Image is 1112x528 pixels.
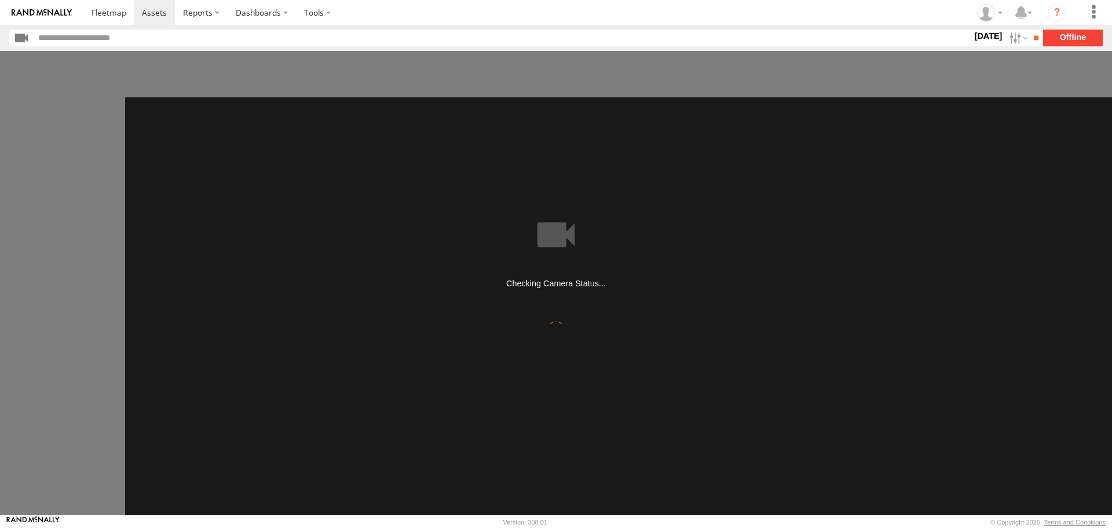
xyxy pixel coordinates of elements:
[6,516,60,528] a: Visit our Website
[503,519,547,526] div: Version: 308.01
[12,9,72,17] img: rand-logo.svg
[1044,519,1106,526] a: Terms and Conditions
[973,4,1007,21] div: Randy Yohe
[1005,30,1030,46] label: Search Filter Options
[972,30,1004,42] label: [DATE]
[1048,3,1066,22] i: ?
[990,519,1106,526] div: © Copyright 2025 -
